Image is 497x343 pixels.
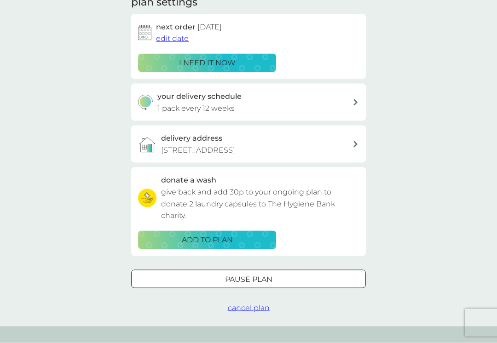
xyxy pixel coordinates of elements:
button: ADD TO PLAN [138,231,276,249]
button: cancel plan [228,302,270,314]
h3: donate a wash [161,174,216,186]
span: cancel plan [228,303,270,312]
button: your delivery schedule1 pack every 12 weeks [131,84,366,121]
button: edit date [156,33,189,45]
h2: next order [156,21,222,33]
h3: delivery address [161,132,222,144]
h3: your delivery schedule [157,91,242,103]
span: edit date [156,34,189,43]
a: delivery address[STREET_ADDRESS] [131,126,366,163]
button: i need it now [138,54,276,72]
p: 1 pack every 12 weeks [157,103,235,114]
span: [DATE] [197,23,222,31]
button: Pause plan [131,270,366,288]
p: ADD TO PLAN [182,234,233,246]
p: [STREET_ADDRESS] [161,144,235,156]
p: Pause plan [225,274,272,286]
p: give back and add 30p to your ongoing plan to donate 2 laundry capsules to The Hygiene Bank charity. [161,186,359,222]
p: i need it now [179,57,236,69]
